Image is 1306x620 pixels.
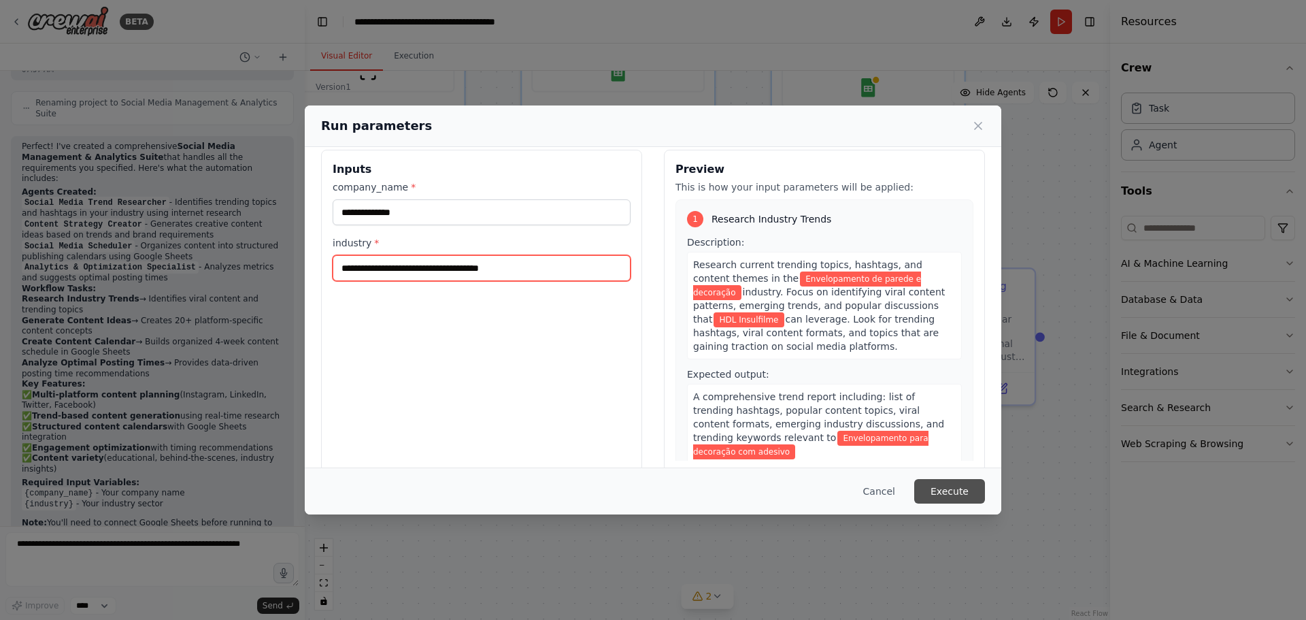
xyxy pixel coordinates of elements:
[693,272,921,300] span: Variable: Envelopamento de parede e decoração
[914,479,985,504] button: Execute
[693,314,939,352] span: can leverage. Look for trending hashtags, viral content formats, and topics that are gaining trac...
[687,369,769,380] span: Expected output:
[693,431,928,459] span: Variable: industry
[333,161,631,178] h3: Inputs
[693,391,944,443] span: A comprehensive trend report including: list of trending hashtags, popular content topics, viral ...
[675,161,973,178] h3: Preview
[693,259,922,284] span: Research current trending topics, hashtags, and content themes in the
[852,479,906,504] button: Cancel
[687,237,744,248] span: Description:
[333,236,631,250] label: industry
[714,312,784,327] span: Variable: company_name
[321,116,432,135] h2: Run parameters
[711,212,831,226] span: Research Industry Trends
[333,180,631,194] label: company_name
[675,180,973,194] p: This is how your input parameters will be applied:
[687,211,703,227] div: 1
[693,287,945,325] span: industry. Focus on identifying viral content patterns, emerging trends, and popular discussions that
